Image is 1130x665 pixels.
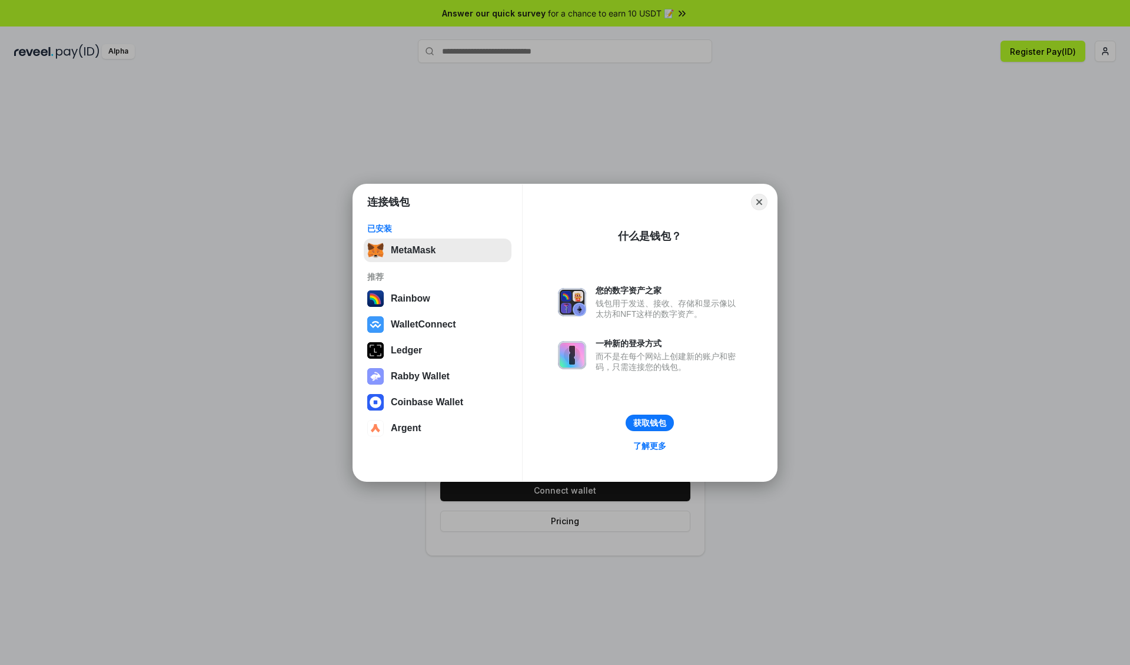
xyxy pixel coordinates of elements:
[626,415,674,431] button: 获取钱包
[391,345,422,356] div: Ledger
[618,229,682,243] div: 什么是钱包？
[367,242,384,259] img: svg+xml,%3Csvg%20fill%3D%22none%22%20height%3D%2233%22%20viewBox%3D%220%200%2035%2033%22%20width%...
[558,341,586,369] img: svg+xml,%3Csvg%20xmlns%3D%22http%3A%2F%2Fwww.w3.org%2F2000%2Fsvg%22%20fill%3D%22none%22%20viewBox...
[364,313,511,336] button: WalletConnect
[596,338,742,349] div: 一种新的登录方式
[391,293,430,304] div: Rainbow
[367,420,384,436] img: svg+xml,%3Csvg%20width%3D%2228%22%20height%3D%2228%22%20viewBox%3D%220%200%2028%2028%22%20fill%3D...
[367,195,410,209] h1: 连接钱包
[751,194,767,210] button: Close
[367,223,508,234] div: 已安装
[558,288,586,316] img: svg+xml,%3Csvg%20xmlns%3D%22http%3A%2F%2Fwww.w3.org%2F2000%2Fsvg%22%20fill%3D%22none%22%20viewBox...
[633,418,666,428] div: 获取钱包
[364,416,511,440] button: Argent
[364,365,511,388] button: Rabby Wallet
[596,285,742,296] div: 您的数字资产之家
[391,245,436,256] div: MetaMask
[596,298,742,319] div: 钱包用于发送、接收、存储和显示像以太坊和NFT这样的数字资产。
[633,441,666,451] div: 了解更多
[367,272,508,282] div: 推荐
[364,339,511,362] button: Ledger
[367,394,384,411] img: svg+xml,%3Csvg%20width%3D%2228%22%20height%3D%2228%22%20viewBox%3D%220%200%2028%2028%22%20fill%3D...
[596,351,742,372] div: 而不是在每个网站上创建新的账户和密码，只需连接您的钱包。
[626,438,673,454] a: 了解更多
[364,239,511,262] button: MetaMask
[391,423,421,434] div: Argent
[364,391,511,414] button: Coinbase Wallet
[391,371,450,382] div: Rabby Wallet
[367,368,384,385] img: svg+xml,%3Csvg%20xmlns%3D%22http%3A%2F%2Fwww.w3.org%2F2000%2Fsvg%22%20fill%3D%22none%22%20viewBox...
[364,287,511,310] button: Rainbow
[367,316,384,333] img: svg+xml,%3Csvg%20width%3D%2228%22%20height%3D%2228%22%20viewBox%3D%220%200%2028%2028%22%20fill%3D...
[391,397,463,408] div: Coinbase Wallet
[367,290,384,307] img: svg+xml,%3Csvg%20width%3D%22120%22%20height%3D%22120%22%20viewBox%3D%220%200%20120%20120%22%20fil...
[367,342,384,359] img: svg+xml,%3Csvg%20xmlns%3D%22http%3A%2F%2Fwww.w3.org%2F2000%2Fsvg%22%20width%3D%2228%22%20height%3...
[391,319,456,330] div: WalletConnect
